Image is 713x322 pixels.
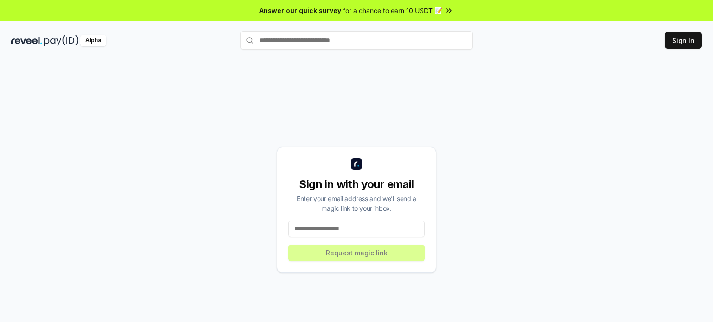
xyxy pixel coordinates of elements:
img: reveel_dark [11,35,42,46]
img: logo_small [351,158,362,170]
span: Answer our quick survey [259,6,341,15]
div: Enter your email address and we’ll send a magic link to your inbox. [288,194,425,213]
button: Sign In [665,32,702,49]
div: Alpha [80,35,106,46]
img: pay_id [44,35,78,46]
span: for a chance to earn 10 USDT 📝 [343,6,442,15]
div: Sign in with your email [288,177,425,192]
